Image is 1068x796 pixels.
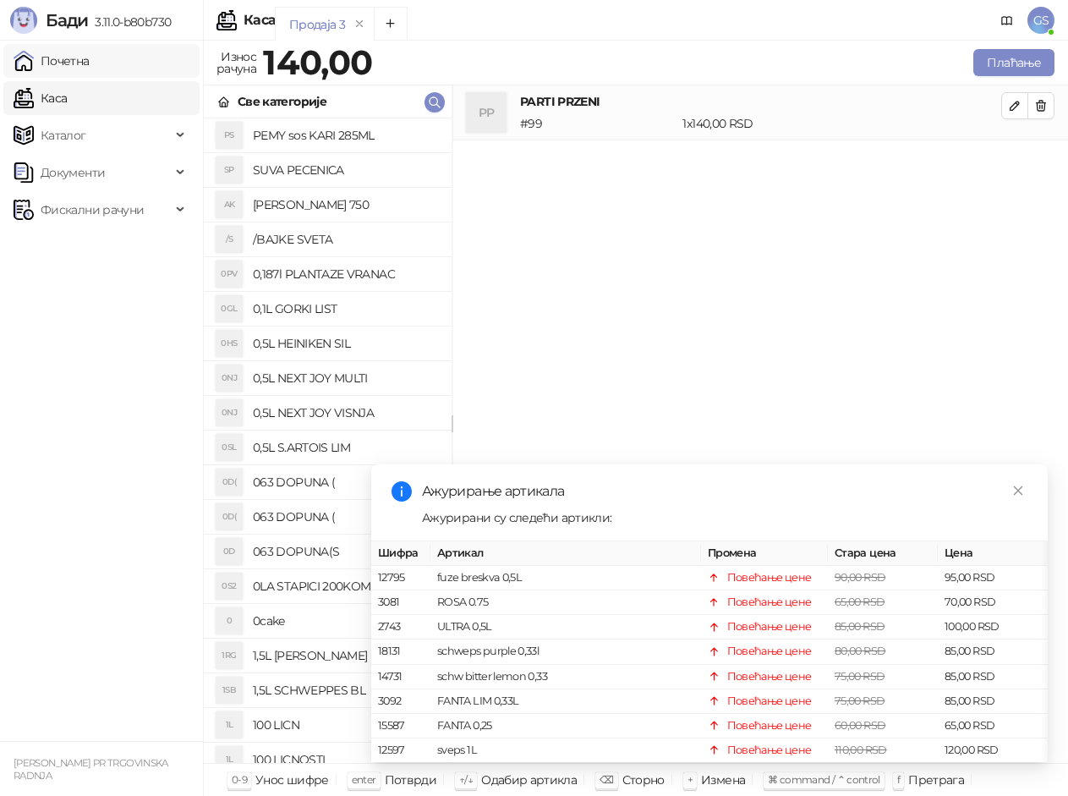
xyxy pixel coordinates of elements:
div: Сторно [622,769,665,791]
th: Цена [938,541,1048,566]
h4: 0,187l PLANTAZE VRANAC [253,261,442,288]
span: 85,00 RSD [835,620,885,633]
span: f [897,773,900,786]
a: Каса [14,81,67,115]
span: Фискални рачуни [41,193,144,227]
div: Продаја 3 [289,15,345,34]
span: ↑/↓ [459,773,473,786]
th: Шифра [371,541,430,566]
div: 0D( [216,503,243,530]
div: Повећање цене [727,742,812,759]
td: 18131 [371,640,430,664]
td: 3081 [371,590,430,615]
div: # 99 [517,114,679,133]
span: enter [352,773,376,786]
div: Претрага [908,769,964,791]
h4: 0LA STAPICI 200KOM [253,573,442,600]
span: Каталог [41,118,86,152]
td: 12795 [371,566,430,590]
div: Одабир артикла [481,769,577,791]
td: 85,00 RSD [938,665,1048,689]
div: Каса [244,14,276,27]
h4: 0,5L NEXT JOY VISNJA [253,399,442,426]
span: Документи [41,156,105,189]
div: 0HS [216,330,243,357]
div: 0D [216,538,243,565]
button: Плаћање [973,49,1054,76]
h4: 0,5L S.ARTOIS LIM [253,434,442,461]
span: 0-9 [232,773,247,786]
div: /S [216,226,243,253]
td: FANTA LIM 0,33L [430,689,701,714]
div: Повећање цене [727,668,812,685]
span: Бади [46,10,88,30]
div: 0S2 [216,573,243,600]
span: 80,00 RSD [835,645,885,657]
h4: 100 LICN [253,711,442,738]
h4: 0cake [253,607,442,634]
div: Измена [701,769,745,791]
div: Потврди [385,769,437,791]
td: 2743 [371,615,430,640]
strong: 140,00 [263,41,372,83]
span: 60,00 RSD [835,719,885,732]
h4: 0,1L GORKI LIST [253,295,442,322]
td: fuze breskva 0,5L [430,566,701,590]
div: Повећање цене [727,594,812,611]
a: Close [1009,481,1027,500]
td: 120,00 RSD [938,738,1048,763]
a: Почетна [14,44,90,78]
span: 90,00 RSD [835,571,885,584]
div: grid [204,118,456,763]
td: 65,00 RSD [938,714,1048,738]
td: 15587 [371,714,430,738]
div: Повећање цене [727,643,812,660]
th: Артикал [430,541,701,566]
h4: [PERSON_NAME] 750 [253,191,442,218]
h4: 0,5L NEXT JOY MULTI [253,365,442,392]
button: remove [348,17,370,31]
td: 100,00 RSD [938,615,1048,640]
td: sveps 1L [430,738,701,763]
h4: 0,5L HEINIKEN SIL [253,330,442,357]
th: Промена [701,541,828,566]
td: ULTRA 0,5L [430,615,701,640]
div: Унос шифре [255,769,329,791]
span: 65,00 RSD [835,596,885,608]
button: Add tab [374,7,408,41]
h4: 100 LICNOSTI [253,746,442,773]
div: Повећање цене [727,569,812,586]
a: Документација [994,7,1021,34]
div: 0GL [216,295,243,322]
h4: 1,5L [PERSON_NAME] [253,642,442,669]
div: 0D( [216,469,243,496]
div: Ажурирање артикала [422,481,1027,502]
small: [PERSON_NAME] PR TRGOVINSKA RADNJA [14,757,168,782]
div: Износ рачуна [213,46,260,80]
td: 3092 [371,689,430,714]
div: AK [216,191,243,218]
span: 110,00 RSD [835,744,887,756]
span: ⌫ [600,773,613,786]
td: 85,00 RSD [938,689,1048,714]
span: GS [1027,7,1054,34]
div: 1RG [216,642,243,669]
div: 1L [216,711,243,738]
div: 1SB [216,677,243,704]
div: 0 [216,607,243,634]
h4: 063 DOPUNA ( [253,469,442,496]
div: Повећање цене [727,618,812,635]
th: Стара цена [828,541,938,566]
span: 3.11.0-b80b730 [88,14,171,30]
div: 0SL [216,434,243,461]
td: ROSA 0.75 [430,590,701,615]
div: 0NJ [216,365,243,392]
span: close [1012,485,1024,497]
td: 12597 [371,738,430,763]
h4: /BAJKE SVETA [253,226,442,253]
td: schweps purple 0,33l [430,640,701,664]
div: PS [216,122,243,149]
div: Повећање цене [727,693,812,710]
span: 75,00 RSD [835,694,885,707]
td: 70,00 RSD [938,590,1048,615]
